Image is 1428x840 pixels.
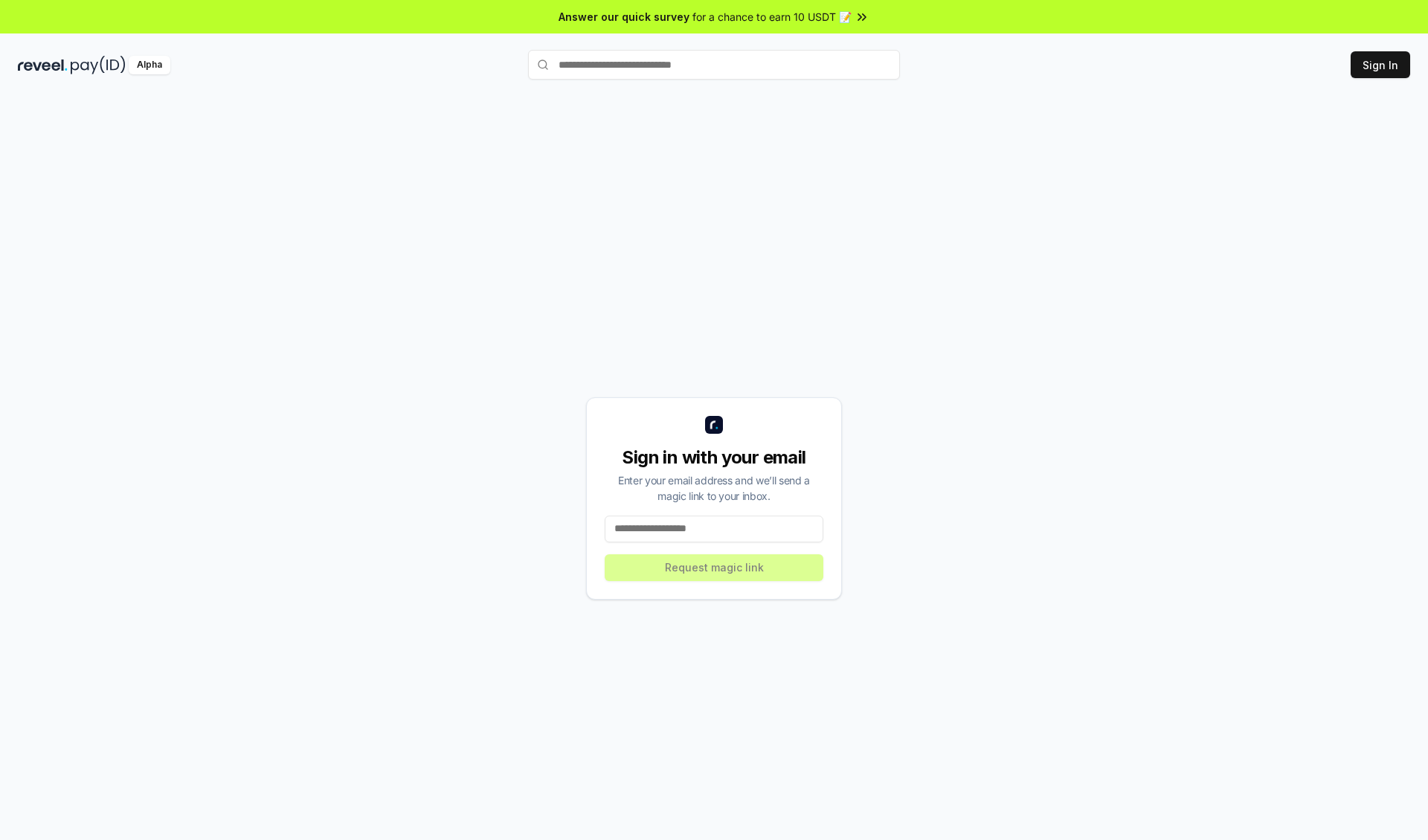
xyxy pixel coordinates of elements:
span: for a chance to earn 10 USDT 📝 [692,9,852,25]
img: logo_small [705,416,723,434]
span: Answer our quick survey [559,9,689,25]
div: Sign in with your email [605,446,823,469]
button: Sign In [1351,51,1410,78]
img: reveel_dark [18,56,68,74]
div: Alpha [129,56,170,74]
img: pay_id [71,56,126,74]
div: Enter your email address and we’ll send a magic link to your inbox. [605,472,823,504]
